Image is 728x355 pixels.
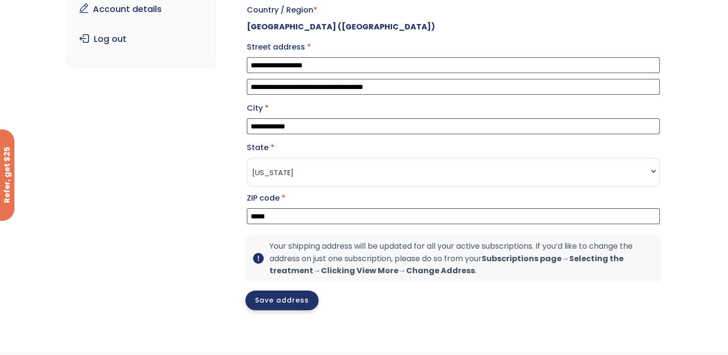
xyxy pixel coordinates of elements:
[482,253,562,264] b: Subscriptions page
[247,21,435,32] strong: [GEOGRAPHIC_DATA] ([GEOGRAPHIC_DATA])
[247,140,660,155] label: State
[247,2,660,18] label: Country / Region
[269,240,653,277] p: Your shipping address will be updated for all your active subscriptions. If you’d like to change ...
[406,265,475,276] b: Change Address
[252,163,654,181] span: Virginia
[247,39,660,55] label: Street address
[75,29,208,49] a: Log out
[321,265,398,276] b: Clicking View More
[245,291,319,310] button: Save address
[247,158,660,187] span: State
[247,101,660,116] label: City
[247,190,660,206] label: ZIP code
